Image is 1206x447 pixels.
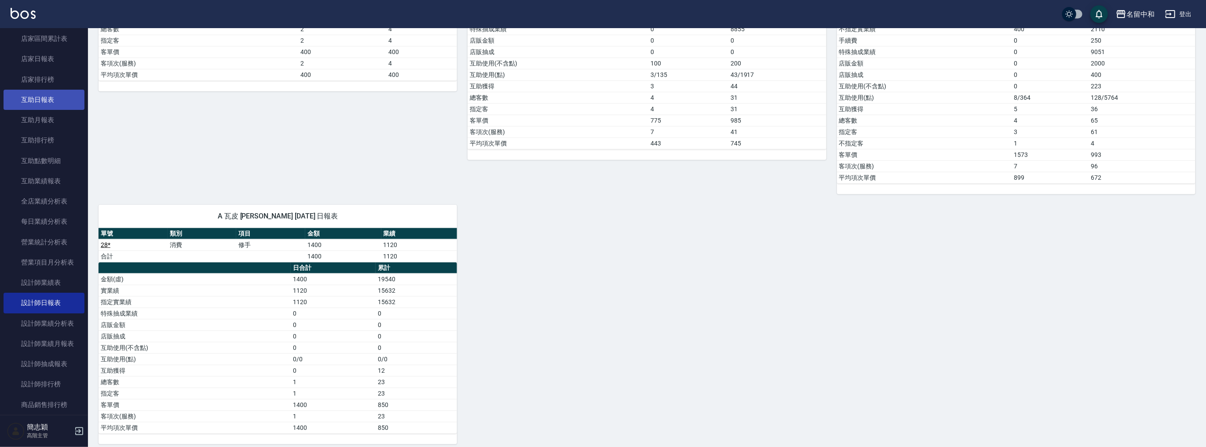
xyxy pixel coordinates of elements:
button: 名留中和 [1112,5,1158,23]
td: 1120 [291,285,376,296]
td: 指定客 [468,103,648,115]
td: 1400 [305,251,381,262]
a: 設計師抽成報表 [4,354,84,374]
a: 互助月報表 [4,110,84,130]
td: 互助獲得 [837,103,1012,115]
td: 15632 [376,285,457,296]
button: 登出 [1162,6,1195,22]
a: 商品消耗明細 [4,415,84,435]
td: 互助獲得 [99,365,291,376]
td: 15632 [376,296,457,308]
td: 1400 [305,239,381,251]
td: 31 [728,92,826,103]
td: 250 [1089,35,1195,46]
h5: 簡志穎 [27,423,72,432]
td: 特殊抽成業績 [837,46,1012,58]
th: 單號 [99,228,168,240]
td: 400 [386,46,457,58]
td: 43/1917 [728,69,826,80]
td: 0 [1012,58,1089,69]
a: 每日業績分析表 [4,211,84,232]
td: 23 [376,376,457,388]
td: 互助使用(點) [837,92,1012,103]
td: 0 [1012,46,1089,58]
td: 店販金額 [837,58,1012,69]
table: a dense table [99,228,457,262]
td: 4 [386,58,457,69]
td: 客項次(服務) [837,160,1012,172]
td: 4 [386,35,457,46]
td: 775 [649,115,728,126]
td: 2000 [1089,58,1195,69]
td: 指定實業績 [99,296,291,308]
td: 0 [291,319,376,331]
td: 400 [1012,23,1089,35]
td: 23 [376,388,457,399]
td: 400 [1089,69,1195,80]
td: 0 [1012,35,1089,46]
a: 店家區間累計表 [4,29,84,49]
td: 850 [376,422,457,433]
td: 3 [1012,126,1089,138]
td: 0/0 [291,353,376,365]
a: 營業項目月分析表 [4,252,84,273]
td: 0 [649,23,728,35]
td: 平均項次單價 [99,69,298,80]
a: 互助業績報表 [4,171,84,191]
td: 0 [291,365,376,376]
td: 7 [1012,160,1089,172]
td: 65 [1089,115,1195,126]
td: 4 [649,103,728,115]
td: 850 [376,399,457,411]
td: 200 [728,58,826,69]
td: 96 [1089,160,1195,172]
td: 不指定實業績 [837,23,1012,35]
td: 0 [728,35,826,46]
img: Person [7,422,25,440]
td: 672 [1089,172,1195,183]
td: 4 [1012,115,1089,126]
td: 平均項次單價 [468,138,648,149]
td: 店販金額 [99,319,291,331]
td: 400 [386,69,457,80]
td: 1120 [291,296,376,308]
td: 1120 [381,239,457,251]
td: 0 [376,342,457,353]
td: 2 [298,35,386,46]
td: 0 [376,308,457,319]
td: 客單價 [468,115,648,126]
a: 互助排行榜 [4,130,84,150]
td: 0 [649,46,728,58]
td: 1120 [381,251,457,262]
td: 9051 [1089,46,1195,58]
td: 店販抽成 [837,69,1012,80]
a: 店家日報表 [4,49,84,69]
td: 手續費 [837,35,1012,46]
td: 實業績 [99,285,291,296]
td: 400 [298,69,386,80]
td: 100 [649,58,728,69]
td: 店販抽成 [468,46,648,58]
td: 2110 [1089,23,1195,35]
th: 日合計 [291,262,376,274]
td: 總客數 [99,376,291,388]
td: 客單價 [99,399,291,411]
td: 4 [1089,138,1195,149]
td: 31 [728,103,826,115]
td: 客單價 [837,149,1012,160]
td: 客項次(服務) [99,58,298,69]
td: 指定客 [837,126,1012,138]
td: 899 [1012,172,1089,183]
a: 設計師業績分析表 [4,313,84,334]
td: 1400 [291,399,376,411]
td: 1 [291,376,376,388]
td: 指定客 [99,35,298,46]
td: 0 [291,308,376,319]
td: 400 [298,46,386,58]
td: 0 [728,46,826,58]
td: 1400 [291,422,376,433]
th: 金額 [305,228,381,240]
td: 0 [376,319,457,331]
td: 客項次(服務) [99,411,291,422]
td: 61 [1089,126,1195,138]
